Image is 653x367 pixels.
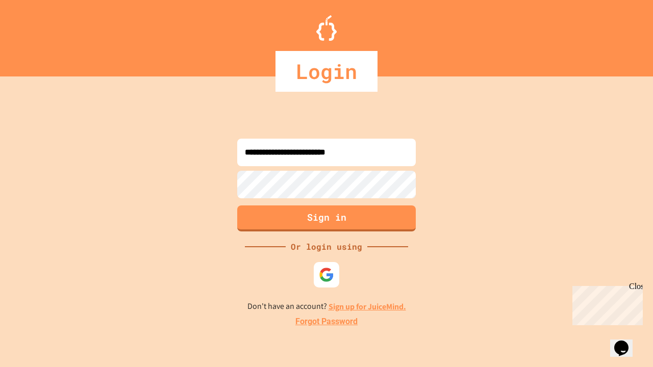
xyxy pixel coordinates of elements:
div: Chat with us now!Close [4,4,70,65]
iframe: chat widget [610,326,643,357]
div: Or login using [286,241,367,253]
img: Logo.svg [316,15,337,41]
a: Sign up for JuiceMind. [329,301,406,312]
div: Login [275,51,378,92]
button: Sign in [237,205,416,231]
a: Forgot Password [295,316,358,328]
iframe: chat widget [568,282,643,325]
p: Don't have an account? [247,300,406,313]
img: google-icon.svg [319,267,334,282]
